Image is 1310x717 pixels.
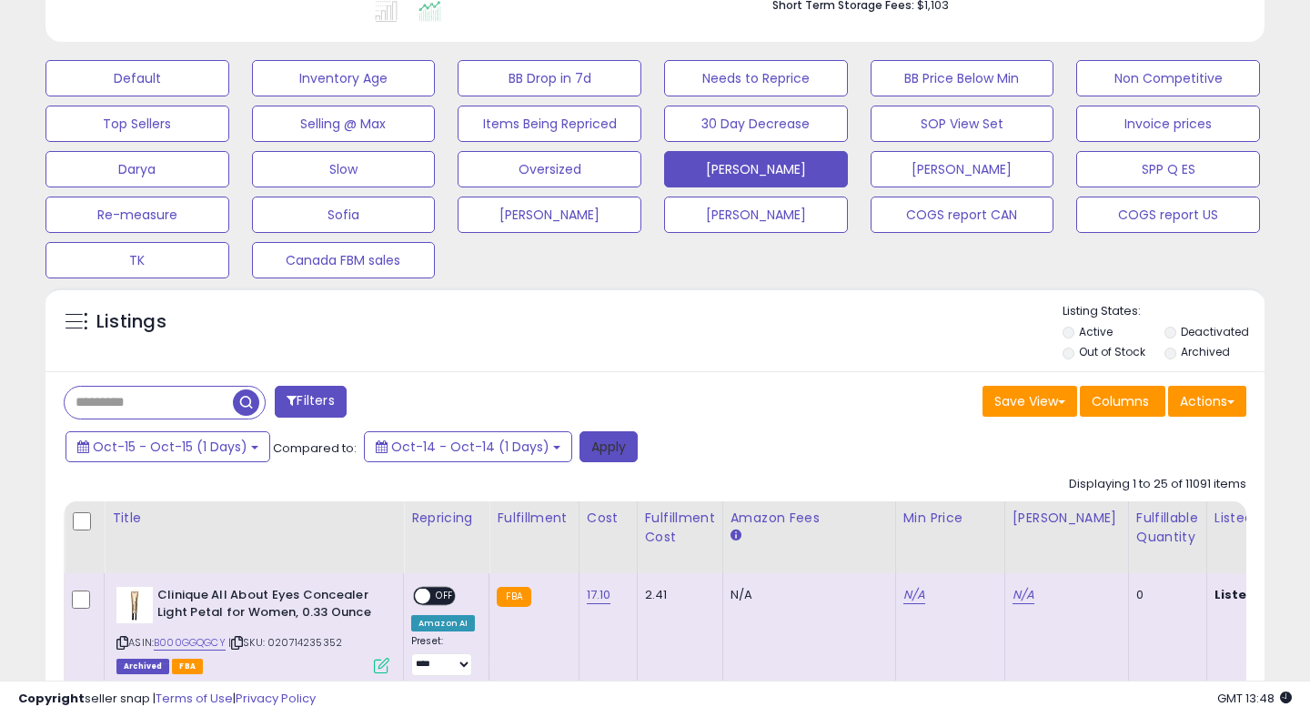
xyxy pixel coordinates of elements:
div: Amazon Fees [731,509,888,528]
button: [PERSON_NAME] [458,197,641,233]
label: Out of Stock [1079,344,1145,359]
div: ASIN: [116,587,389,672]
button: Non Competitive [1076,60,1260,96]
strong: Copyright [18,690,85,707]
a: N/A [1013,586,1034,604]
button: Oversized [458,151,641,187]
div: Repricing [411,509,481,528]
label: Archived [1181,344,1230,359]
div: [PERSON_NAME] [1013,509,1121,528]
button: Darya [45,151,229,187]
button: Columns [1080,386,1165,417]
button: Selling @ Max [252,106,436,142]
span: Listings that have been deleted from Seller Central [116,659,169,674]
span: Oct-15 - Oct-15 (1 Days) [93,438,247,456]
button: Save View [982,386,1077,417]
button: SOP View Set [871,106,1054,142]
button: Oct-15 - Oct-15 (1 Days) [65,431,270,462]
h5: Listings [96,309,166,335]
button: SPP Q ES [1076,151,1260,187]
button: Default [45,60,229,96]
button: Inventory Age [252,60,436,96]
button: Canada FBM sales [252,242,436,278]
p: Listing States: [1063,303,1265,320]
div: Fulfillable Quantity [1136,509,1199,547]
a: N/A [903,586,925,604]
button: [PERSON_NAME] [664,197,848,233]
div: Min Price [903,509,997,528]
a: 17.10 [587,586,611,604]
div: N/A [731,587,882,603]
button: COGS report CAN [871,197,1054,233]
span: OFF [430,589,459,604]
button: BB Price Below Min [871,60,1054,96]
label: Active [1079,324,1113,339]
div: Fulfillment Cost [645,509,715,547]
button: Actions [1168,386,1246,417]
small: Amazon Fees. [731,528,741,544]
div: Preset: [411,635,475,676]
div: 2.41 [645,587,709,603]
button: Apply [579,431,638,462]
button: 30 Day Decrease [664,106,848,142]
span: Compared to: [273,439,357,457]
button: [PERSON_NAME] [871,151,1054,187]
button: Needs to Reprice [664,60,848,96]
button: TK [45,242,229,278]
b: Listed Price: [1214,586,1297,603]
button: COGS report US [1076,197,1260,233]
button: BB Drop in 7d [458,60,641,96]
button: Oct-14 - Oct-14 (1 Days) [364,431,572,462]
span: 2025-10-15 13:48 GMT [1217,690,1292,707]
div: Title [112,509,396,528]
button: [PERSON_NAME] [664,151,848,187]
div: Cost [587,509,630,528]
button: Top Sellers [45,106,229,142]
b: Clinique All About Eyes Concealer Light Petal for Women, 0.33 Ounce [157,587,378,625]
span: Oct-14 - Oct-14 (1 Days) [391,438,549,456]
img: 31NEhAS6-VL._SL40_.jpg [116,587,153,623]
button: Filters [275,386,346,418]
div: seller snap | | [18,691,316,708]
label: Deactivated [1181,324,1249,339]
span: Columns [1092,392,1149,410]
button: Sofia [252,197,436,233]
button: Invoice prices [1076,106,1260,142]
div: Amazon AI [411,615,475,631]
div: Displaying 1 to 25 of 11091 items [1069,476,1246,493]
button: Re-measure [45,197,229,233]
button: Items Being Repriced [458,106,641,142]
a: Terms of Use [156,690,233,707]
div: Fulfillment [497,509,570,528]
a: B000GGQGCY [154,635,226,651]
button: Slow [252,151,436,187]
a: Privacy Policy [236,690,316,707]
small: FBA [497,587,530,607]
div: 0 [1136,587,1193,603]
span: FBA [172,659,203,674]
span: | SKU: 020714235352 [228,635,342,650]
